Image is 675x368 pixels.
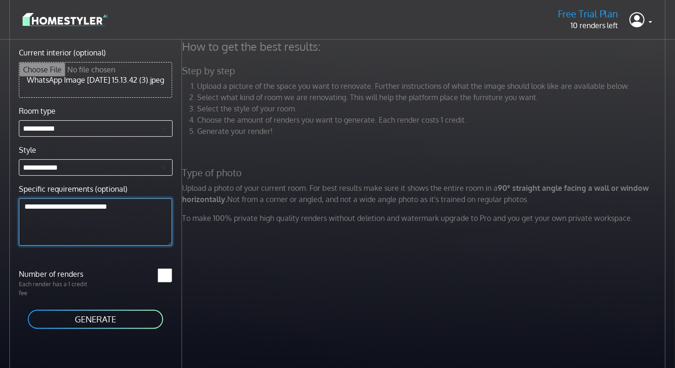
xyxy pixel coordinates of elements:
label: Style [19,144,36,156]
li: Select the style of your room. [197,103,668,114]
img: logo-3de290ba35641baa71223ecac5eacb59cb85b4c7fdf211dc9aaecaaee71ea2f8.svg [23,11,107,28]
li: Upload a picture of the space you want to renovate. Further instructions of what the image should... [197,80,668,92]
label: Room type [19,105,56,117]
h4: How to get the best results: [176,39,674,54]
label: Number of renders [13,268,95,280]
p: 10 renders left [558,20,619,31]
li: Select what kind of room we are renovating. This will help the platform place the furniture you w... [197,92,668,103]
p: To make 100% private high quality renders without deletion and watermark upgrade to Pro and you g... [176,212,674,224]
p: Each render has a 1 credit fee [13,280,95,298]
li: Generate your render! [197,125,668,137]
p: Upload a photo of your current room. For best results make sure it shows the entire room in a Not... [176,182,674,205]
h5: Free Trial Plan [558,8,619,20]
label: Specific requirements (optional) [19,183,127,195]
h5: Step by step [176,65,674,77]
button: GENERATE [27,309,164,330]
li: Choose the amount of renders you want to generate. Each render costs 1 credit. [197,114,668,125]
h5: Type of photo [176,167,674,179]
label: Current interior (optional) [19,47,106,58]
